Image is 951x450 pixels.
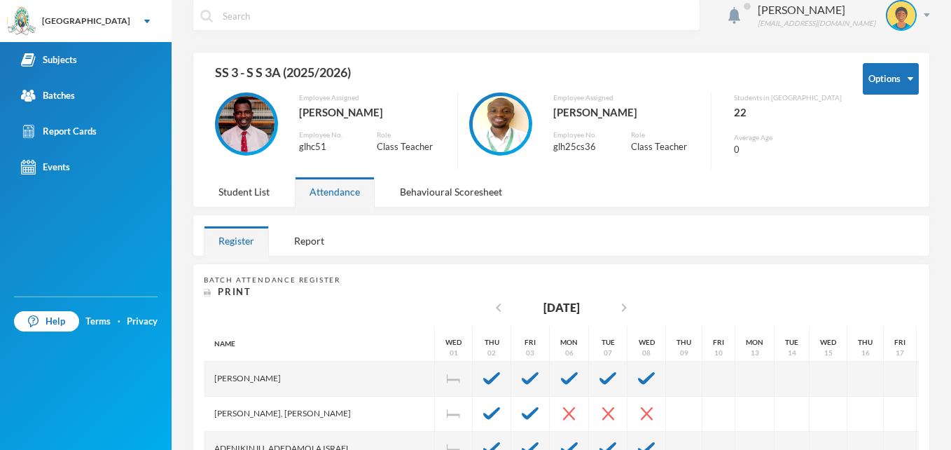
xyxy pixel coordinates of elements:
[487,348,496,358] div: 02
[299,103,447,121] div: [PERSON_NAME]
[218,286,251,297] span: Print
[204,177,284,207] div: Student List
[631,140,700,154] div: Class Teacher
[894,337,905,348] div: Fri
[863,63,919,95] button: Options
[42,15,130,27] div: [GEOGRAPHIC_DATA]
[204,226,269,256] div: Register
[485,337,499,348] div: Thu
[746,337,763,348] div: Mon
[788,348,796,358] div: 14
[887,1,915,29] img: STUDENT
[820,337,836,348] div: Wed
[490,299,507,316] i: chevron_left
[204,63,842,93] div: SS 3 - S S 3A (2025/2026)
[734,143,842,157] div: 0
[435,362,473,397] div: Independence Day
[604,348,612,358] div: 07
[445,337,461,348] div: Wed
[553,93,701,103] div: Employee Assigned
[127,315,158,329] a: Privacy
[299,93,447,103] div: Employee Assigned
[204,397,435,432] div: [PERSON_NAME], [PERSON_NAME]
[639,337,655,348] div: Wed
[295,177,375,207] div: Attendance
[21,53,77,67] div: Subjects
[279,226,339,256] div: Report
[553,130,610,140] div: Employee No.
[204,362,435,397] div: [PERSON_NAME]
[758,18,875,29] div: [EMAIL_ADDRESS][DOMAIN_NAME]
[435,397,473,432] div: Independence Day
[218,96,275,152] img: EMPLOYEE
[758,1,875,18] div: [PERSON_NAME]
[785,337,798,348] div: Tue
[204,275,340,284] span: Batch Attendance Register
[526,348,534,358] div: 03
[525,337,536,348] div: Fri
[751,348,759,358] div: 13
[714,348,723,358] div: 10
[642,348,651,358] div: 08
[676,337,691,348] div: Thu
[85,315,111,329] a: Terms
[560,337,578,348] div: Mon
[553,103,701,121] div: [PERSON_NAME]
[299,130,356,140] div: Employee No.
[824,348,833,358] div: 15
[450,348,458,358] div: 01
[553,140,610,154] div: glh25cs36
[473,96,529,152] img: EMPLOYEE
[734,132,842,143] div: Average Age
[858,337,873,348] div: Thu
[21,88,75,103] div: Batches
[21,124,97,139] div: Report Cards
[200,10,213,22] img: search
[896,348,904,358] div: 17
[385,177,517,207] div: Behavioural Scoresheet
[8,8,36,36] img: logo
[734,103,842,121] div: 22
[631,130,700,140] div: Role
[713,337,724,348] div: Fri
[14,311,79,332] a: Help
[680,348,688,358] div: 09
[861,348,870,358] div: 16
[602,337,615,348] div: Tue
[734,93,842,103] div: Students in [GEOGRAPHIC_DATA]
[565,348,574,358] div: 06
[377,130,446,140] div: Role
[543,299,580,316] div: [DATE]
[118,315,120,329] div: ·
[616,299,632,316] i: chevron_right
[377,140,446,154] div: Class Teacher
[299,140,356,154] div: glhc51
[21,160,70,175] div: Events
[204,327,435,362] div: Name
